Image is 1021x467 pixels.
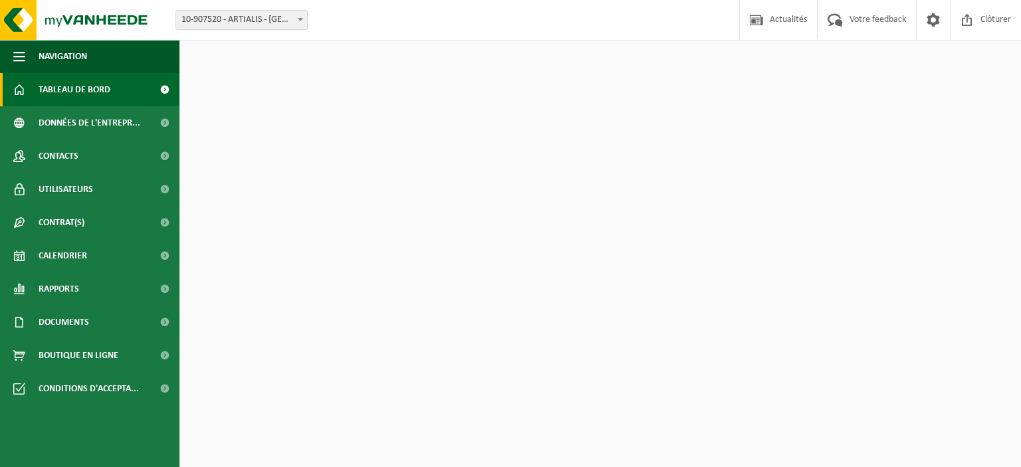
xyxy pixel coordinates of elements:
span: Données de l'entrepr... [39,106,140,140]
span: Calendrier [39,239,87,272]
span: Conditions d'accepta... [39,372,139,405]
span: Contacts [39,140,78,173]
span: Utilisateurs [39,173,93,206]
span: Contrat(s) [39,206,84,239]
span: 10-907520 - ARTIALIS - LIÈGE [176,11,307,29]
span: 10-907520 - ARTIALIS - LIÈGE [175,10,308,30]
span: Rapports [39,272,79,306]
span: Boutique en ligne [39,339,118,372]
span: Tableau de bord [39,73,110,106]
span: Navigation [39,40,87,73]
span: Documents [39,306,89,339]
